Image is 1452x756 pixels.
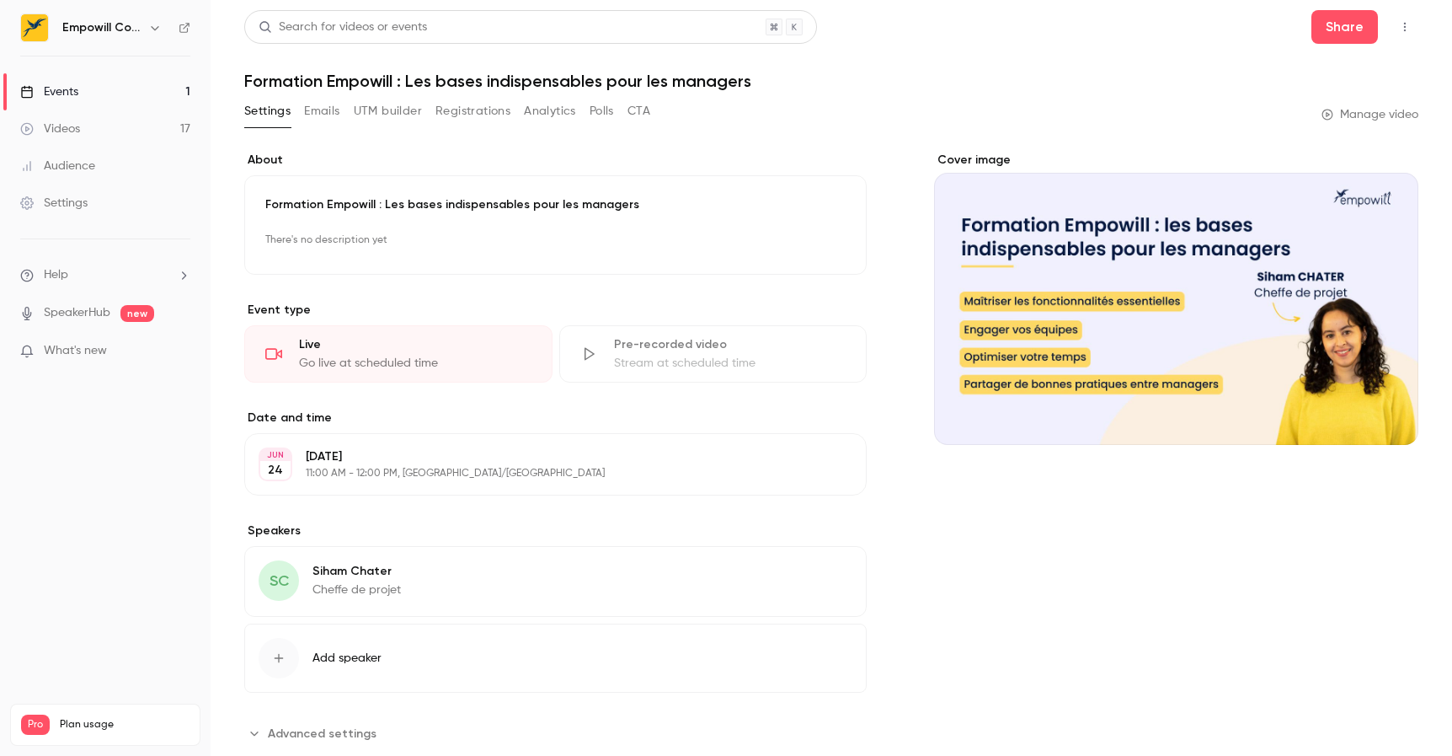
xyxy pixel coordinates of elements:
section: Cover image [934,152,1418,445]
div: LiveGo live at scheduled time [244,325,553,383]
div: Stream at scheduled time [614,355,846,372]
div: SCSiham ChaterCheffe de projet [244,546,867,617]
div: Live [299,336,531,353]
button: Registrations [435,98,510,125]
span: What's new [44,342,107,360]
p: [DATE] [306,448,777,465]
a: SpeakerHub [44,304,110,322]
label: Date and time [244,410,867,426]
button: Add speaker [244,624,867,693]
p: 24 [268,462,283,479]
li: help-dropdown-opener [20,266,190,284]
div: Go live at scheduled time [299,355,531,372]
h1: Formation Empowill : Les bases indispensables pour les managers [244,71,1418,91]
span: SC [270,570,289,592]
div: Settings [20,195,88,212]
span: Add speaker [312,650,382,667]
div: Search for videos or events [259,19,427,36]
span: Help [44,266,68,284]
span: Pro [21,715,50,735]
button: Emails [304,98,339,125]
button: CTA [627,98,650,125]
section: Advanced settings [244,720,867,747]
label: Cover image [934,152,1418,169]
button: Analytics [524,98,576,125]
p: 11:00 AM - 12:00 PM, [GEOGRAPHIC_DATA]/[GEOGRAPHIC_DATA] [306,467,777,480]
button: Polls [590,98,614,125]
button: UTM builder [354,98,422,125]
div: JUN [260,449,291,461]
span: Plan usage [60,718,190,732]
p: Siham Chater [312,563,401,580]
p: There's no description yet [265,227,846,254]
div: Pre-recorded video [614,336,846,353]
h6: Empowill Community [62,19,141,36]
img: Empowill Community [21,14,48,41]
p: Formation Empowill : Les bases indispensables pour les managers [265,196,846,213]
label: Speakers [244,523,867,539]
button: Settings [244,98,291,125]
div: Audience [20,158,95,174]
iframe: Noticeable Trigger [170,344,190,359]
p: Event type [244,302,867,319]
div: Videos [20,121,80,137]
p: Cheffe de projet [312,582,401,598]
button: Share [1311,10,1378,44]
a: Manage video [1321,106,1418,123]
label: About [244,152,867,169]
div: Pre-recorded videoStream at scheduled time [559,325,867,383]
span: new [120,305,154,322]
span: Advanced settings [268,725,376,743]
button: Advanced settings [244,720,387,747]
div: Events [20,83,78,100]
